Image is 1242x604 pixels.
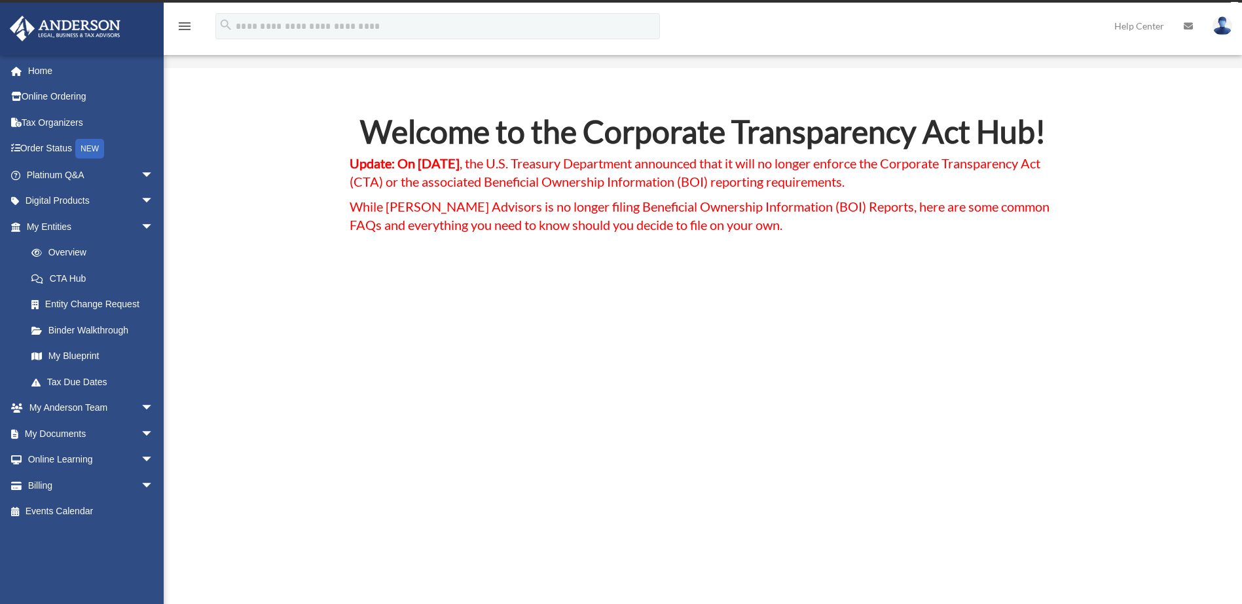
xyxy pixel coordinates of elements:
i: search [219,18,233,32]
a: My Blueprint [18,343,174,369]
a: menu [177,23,192,34]
span: arrow_drop_down [141,188,167,215]
strong: Update: On [DATE] [350,155,460,171]
a: Online Learningarrow_drop_down [9,447,174,473]
a: Home [9,58,174,84]
span: arrow_drop_down [141,162,167,189]
a: Order StatusNEW [9,136,174,162]
a: Tax Organizers [9,109,174,136]
a: My Anderson Teamarrow_drop_down [9,395,174,421]
span: arrow_drop_down [141,472,167,499]
a: Tax Due Dates [18,369,174,395]
img: User Pic [1213,16,1232,35]
a: Platinum Q&Aarrow_drop_down [9,162,174,188]
div: NEW [75,139,104,159]
div: close [1230,2,1239,10]
a: Digital Productsarrow_drop_down [9,188,174,214]
span: arrow_drop_down [141,447,167,474]
a: Overview [18,240,174,266]
iframe: Corporate Transparency Act Shocker: Treasury Announces Major Updates! [420,260,986,578]
img: Anderson Advisors Platinum Portal [6,16,124,41]
a: My Documentsarrow_drop_down [9,421,174,447]
a: Entity Change Request [18,292,174,318]
h2: Welcome to the Corporate Transparency Act Hub! [350,116,1057,154]
a: Events Calendar [9,499,174,525]
i: menu [177,18,192,34]
a: Binder Walkthrough [18,317,174,343]
span: arrow_drop_down [141,214,167,240]
a: Online Ordering [9,84,174,110]
span: , the U.S. Treasury Department announced that it will no longer enforce the Corporate Transparenc... [350,155,1040,189]
span: While [PERSON_NAME] Advisors is no longer filing Beneficial Ownership Information (BOI) Reports, ... [350,198,1050,233]
a: My Entitiesarrow_drop_down [9,214,174,240]
span: arrow_drop_down [141,421,167,447]
span: arrow_drop_down [141,395,167,422]
a: Billingarrow_drop_down [9,472,174,499]
a: CTA Hub [18,265,167,292]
